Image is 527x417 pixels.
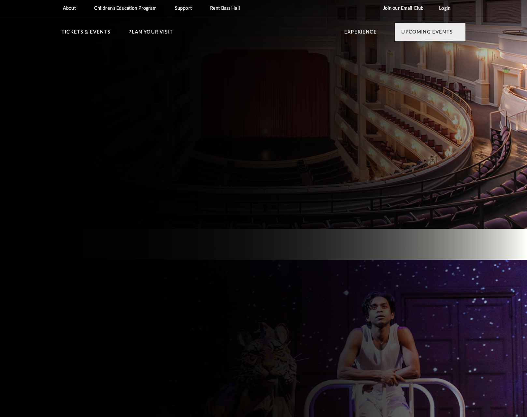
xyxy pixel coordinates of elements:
[344,28,377,40] p: Experience
[175,5,192,11] p: Support
[128,28,173,40] p: Plan Your Visit
[210,5,240,11] p: Rent Bass Hall
[63,5,76,11] p: About
[401,28,453,40] p: Upcoming Events
[62,28,110,40] p: Tickets & Events
[94,5,157,11] p: Children's Education Program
